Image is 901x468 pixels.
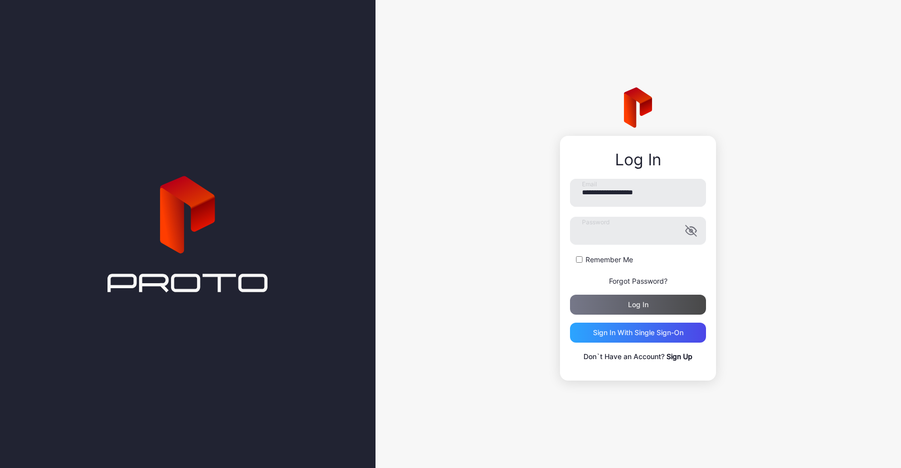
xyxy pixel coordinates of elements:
div: Log In [570,151,706,169]
input: Password [570,217,706,245]
button: Sign in With Single Sign-On [570,323,706,343]
div: Sign in With Single Sign-On [593,329,683,337]
a: Forgot Password? [609,277,667,285]
label: Remember Me [585,255,633,265]
button: Log in [570,295,706,315]
div: Log in [628,301,648,309]
input: Email [570,179,706,207]
a: Sign Up [666,352,692,361]
p: Don`t Have an Account? [570,351,706,363]
button: Password [685,225,697,237]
